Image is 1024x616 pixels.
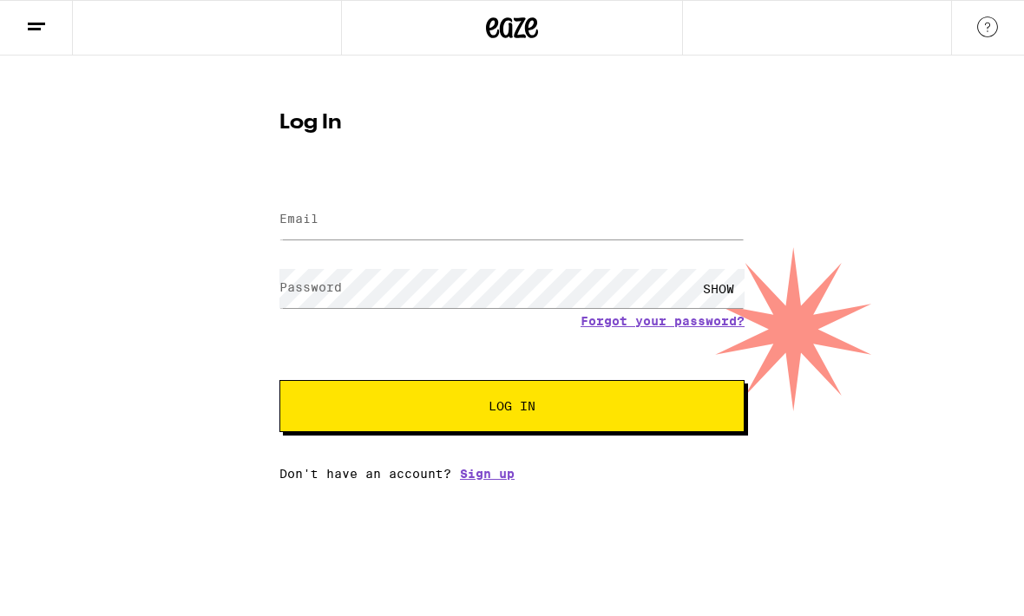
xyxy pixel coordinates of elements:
[279,467,745,481] div: Don't have an account?
[279,212,318,226] label: Email
[489,400,535,412] span: Log In
[279,380,745,432] button: Log In
[581,314,745,328] a: Forgot your password?
[279,113,745,134] h1: Log In
[279,280,342,294] label: Password
[279,200,745,239] input: Email
[693,269,745,308] div: SHOW
[460,467,515,481] a: Sign up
